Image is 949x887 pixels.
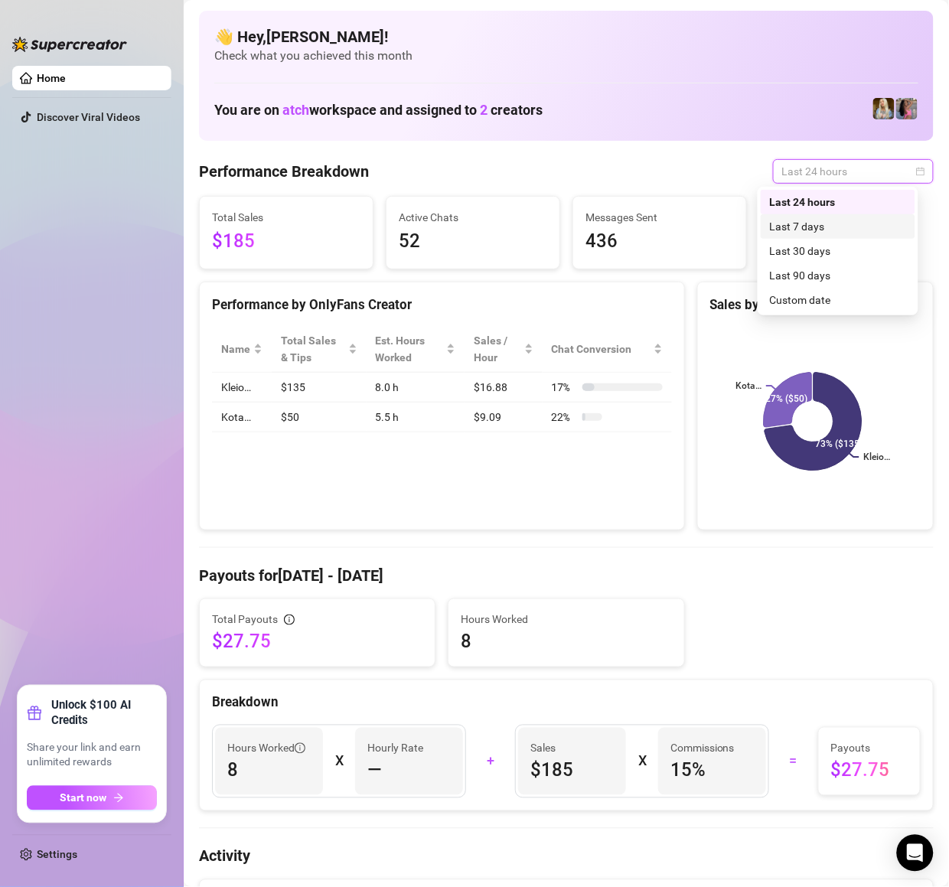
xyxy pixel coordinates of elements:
h4: 👋 Hey, [PERSON_NAME] ! [214,26,918,47]
div: Last 30 days [761,239,915,263]
td: Kleio… [212,373,272,403]
span: 8 [227,758,311,783]
div: Custom date [761,288,915,312]
span: info-circle [284,615,295,625]
strong: Unlock $100 AI Credits [51,698,157,729]
span: Sales / Hour [474,332,520,366]
span: Total Sales & Tips [281,332,345,366]
span: 8 [461,630,671,654]
td: Kota… [212,403,272,432]
span: $27.75 [212,630,422,654]
span: $185 [212,227,360,256]
div: X [335,749,343,774]
span: info-circle [295,743,305,754]
span: Total Payouts [212,611,278,628]
span: Payouts [831,740,908,757]
div: X [638,749,646,774]
div: = [778,749,809,774]
td: $135 [272,373,367,403]
div: Breakdown [212,693,921,713]
h4: Payouts for [DATE] - [DATE] [199,565,934,586]
span: arrow-right [113,793,124,804]
th: Chat Conversion [543,326,672,373]
td: 5.5 h [367,403,465,432]
div: Est. Hours Worked [376,332,444,366]
a: Discover Viral Videos [37,111,140,123]
div: Last 24 hours [770,194,906,210]
td: $9.09 [465,403,542,432]
td: $50 [272,403,367,432]
span: Last 24 hours [782,160,925,183]
div: Last 90 days [770,267,906,284]
h1: You are on workspace and assigned to creators [214,102,543,119]
div: Performance by OnlyFans Creator [212,295,672,315]
a: Settings [37,849,77,861]
span: Active Chats [399,209,547,226]
div: Sales by OnlyFans Creator [710,295,921,315]
div: Last 90 days [761,263,915,288]
span: Total Sales [212,209,360,226]
span: Share your link and earn unlimited rewards [27,741,157,771]
span: Name [221,341,250,357]
button: Start nowarrow-right [27,786,157,810]
td: 8.0 h [367,373,465,403]
span: Check what you achieved this month [214,47,918,64]
div: Custom date [770,292,906,308]
span: 17 % [552,379,576,396]
article: Commissions [670,740,735,757]
th: Name [212,326,272,373]
th: Total Sales & Tips [272,326,367,373]
span: atch [282,102,309,118]
div: Open Intercom Messenger [897,835,934,872]
span: Hours Worked [461,611,671,628]
span: Messages Sent [585,209,734,226]
span: Start now [60,792,107,804]
span: — [367,758,382,783]
span: gift [27,706,42,721]
text: Kleio… [864,452,891,463]
span: 436 [585,227,734,256]
div: Last 7 days [770,218,906,235]
span: $27.75 [831,758,908,783]
span: 2 [480,102,488,118]
span: calendar [916,167,925,176]
span: 15 % [670,758,754,783]
text: Kota… [735,381,761,392]
span: Sales [530,740,614,757]
div: Last 24 hours [761,190,915,214]
div: Last 30 days [770,243,906,259]
img: logo-BBDzfeDw.svg [12,37,127,52]
div: + [475,749,506,774]
span: Chat Conversion [552,341,651,357]
h4: Activity [199,846,934,867]
a: Home [37,72,66,84]
article: Hourly Rate [367,740,423,757]
span: Hours Worked [227,740,305,757]
span: 52 [399,227,547,256]
span: $185 [530,758,614,783]
th: Sales / Hour [465,326,542,373]
h4: Performance Breakdown [199,161,369,182]
span: 22 % [552,409,576,426]
img: Kleio [873,98,895,119]
img: Kota [896,98,918,119]
td: $16.88 [465,373,542,403]
div: Last 7 days [761,214,915,239]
